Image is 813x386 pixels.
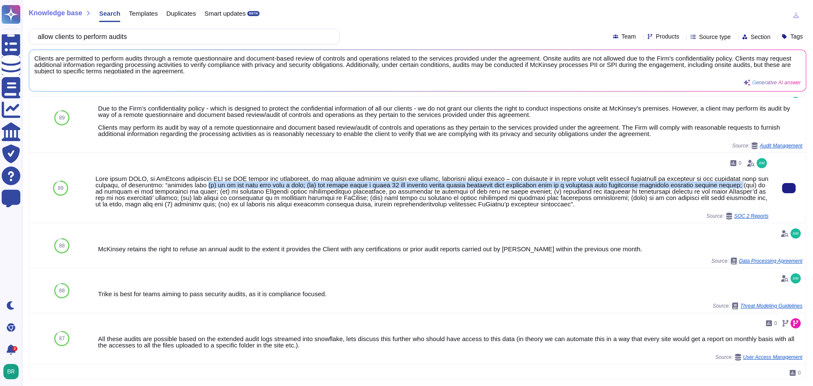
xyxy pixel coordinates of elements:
[29,10,82,17] span: Knowledge base
[715,354,802,361] span: Source:
[774,321,777,326] span: 0
[12,346,17,351] div: 2
[706,213,769,219] span: Source:
[711,258,802,264] span: Source:
[129,10,158,17] span: Templates
[699,34,731,40] span: Source type
[205,10,246,17] span: Smart updates
[739,258,802,264] span: Data Processing Agreement
[751,34,771,40] span: Section
[98,336,802,348] div: All these audits are possible based on the extended audit logs streamed into snowflake, lets disc...
[757,158,767,168] img: user
[740,303,802,308] span: Threat Modeling Guidelines
[98,246,802,252] div: McKinsey retains the right to refuse an annual audit to the extent it provides the Client with an...
[59,243,65,248] span: 88
[743,355,802,360] span: User Access Management
[33,29,331,44] input: Search a question or template...
[58,186,64,191] span: 89
[798,370,801,375] span: 0
[98,291,802,297] div: Trike is best for teams aiming to pass security audits, as it is compliance focused.
[98,105,802,137] div: Due to the Firm’s confidentiality policy - which is designed to protect the confidential informat...
[247,11,260,16] div: BETA
[99,10,120,17] span: Search
[738,161,741,166] span: 0
[752,80,801,85] span: Generative AI answer
[2,362,25,381] button: user
[734,214,769,219] span: SOC 2 Reports
[791,228,801,239] img: user
[791,273,801,283] img: user
[622,33,636,39] span: Team
[732,142,802,149] span: Source:
[166,10,196,17] span: Duplicates
[34,55,801,74] span: Clients are permitted to perform audits through a remote questionnaire and document-based review ...
[790,33,803,39] span: Tags
[59,115,65,120] span: 89
[59,336,65,341] span: 87
[656,33,679,39] span: Products
[3,364,19,379] img: user
[59,288,65,293] span: 88
[713,303,802,309] span: Source:
[95,175,769,207] div: Lore ipsum DOLO, si AmEtcons adipiscin ELI se DOE tempor inc utlaboreet, do mag aliquae adminim v...
[760,143,802,148] span: Audit Management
